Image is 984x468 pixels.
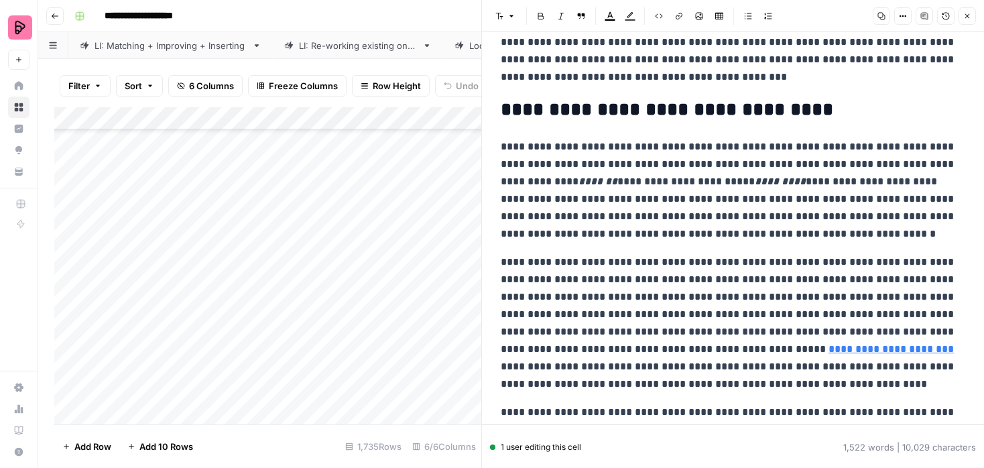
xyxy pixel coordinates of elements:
span: Undo [456,79,479,93]
span: Row Height [373,79,421,93]
a: Your Data [8,161,29,182]
a: Browse [8,97,29,118]
a: LI: Matching + Improving + Inserting [68,32,273,59]
a: Home [8,75,29,97]
a: Learning Hub [8,420,29,441]
div: LI: Matching + Improving + Inserting [95,39,247,52]
a: Looker data: Inserting [443,32,587,59]
div: 1,735 Rows [340,436,407,457]
button: Add 10 Rows [119,436,201,457]
button: Filter [60,75,111,97]
span: Add 10 Rows [139,440,193,453]
button: Add Row [54,436,119,457]
div: 6/6 Columns [407,436,481,457]
span: Freeze Columns [269,79,338,93]
a: LI: Re-working existing ones [273,32,443,59]
span: Add Row [74,440,111,453]
button: Workspace: Preply [8,11,29,44]
button: Sort [116,75,163,97]
button: 6 Columns [168,75,243,97]
div: Looker data: Inserting [469,39,560,52]
img: Preply Logo [8,15,32,40]
span: Sort [125,79,142,93]
button: Undo [435,75,487,97]
div: 1,522 words | 10,029 characters [843,441,976,454]
div: 1 user editing this cell [490,441,581,453]
a: Usage [8,398,29,420]
button: Help + Support [8,441,29,463]
span: Filter [68,79,90,93]
a: Insights [8,118,29,139]
button: Freeze Columns [248,75,347,97]
span: 6 Columns [189,79,234,93]
a: Opportunities [8,139,29,161]
div: LI: Re-working existing ones [299,39,417,52]
a: Settings [8,377,29,398]
button: Row Height [352,75,430,97]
